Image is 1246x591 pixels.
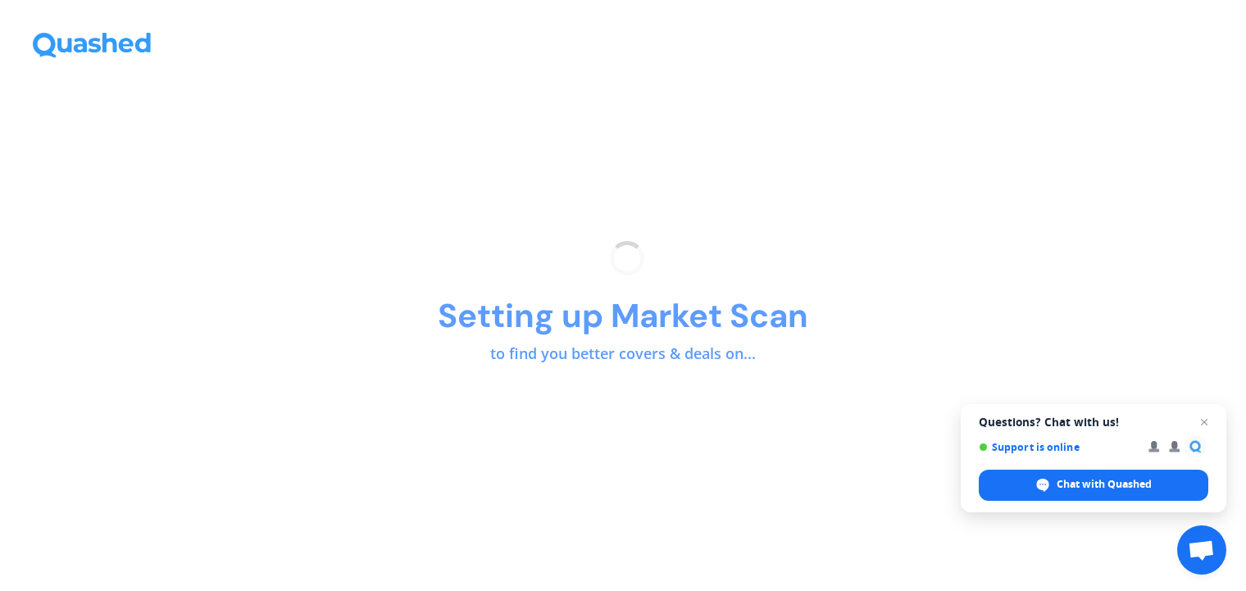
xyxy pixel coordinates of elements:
span: Chat with Quashed [979,470,1208,501]
span: Support is online [979,441,1137,453]
p: to find you better covers & deals on... [490,343,756,365]
h1: Setting up Market Scan [438,295,808,337]
a: Open chat [1177,525,1226,575]
span: Questions? Chat with us! [979,416,1208,429]
span: Chat with Quashed [1057,477,1152,492]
